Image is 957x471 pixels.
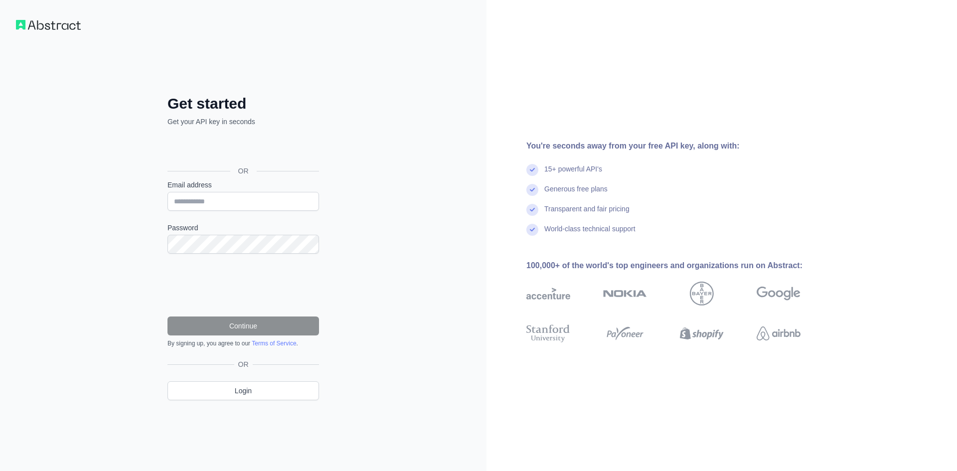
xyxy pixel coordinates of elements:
[526,260,832,272] div: 100,000+ of the world's top engineers and organizations run on Abstract:
[167,180,319,190] label: Email address
[526,322,570,344] img: stanford university
[544,204,630,224] div: Transparent and fair pricing
[252,340,296,347] a: Terms of Service
[526,140,832,152] div: You're seconds away from your free API key, along with:
[167,339,319,347] div: By signing up, you agree to our .
[167,95,319,113] h2: Get started
[526,224,538,236] img: check mark
[603,322,647,344] img: payoneer
[526,184,538,196] img: check mark
[167,117,319,127] p: Get your API key in seconds
[680,322,724,344] img: shopify
[526,204,538,216] img: check mark
[690,282,714,306] img: bayer
[526,282,570,306] img: accenture
[167,381,319,400] a: Login
[757,322,800,344] img: airbnb
[234,359,253,369] span: OR
[544,184,608,204] div: Generous free plans
[603,282,647,306] img: nokia
[167,266,319,305] iframe: reCAPTCHA
[544,164,602,184] div: 15+ powerful API's
[162,138,322,159] iframe: Sign in with Google Button
[167,223,319,233] label: Password
[16,20,81,30] img: Workflow
[167,316,319,335] button: Continue
[230,166,257,176] span: OR
[526,164,538,176] img: check mark
[757,282,800,306] img: google
[544,224,636,244] div: World-class technical support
